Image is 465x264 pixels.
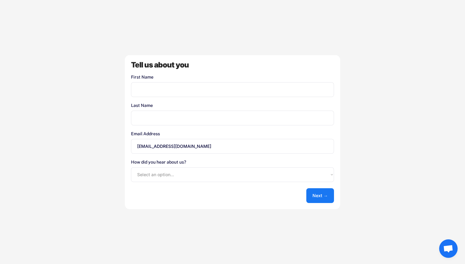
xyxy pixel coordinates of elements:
[131,139,334,154] input: Your email address
[131,132,334,136] div: Email Address
[131,75,334,79] div: First Name
[131,103,334,108] div: Last Name
[131,160,334,164] div: How did you hear about us?
[306,188,334,203] button: Next →
[131,61,334,69] div: Tell us about you
[439,239,458,258] a: Ouvrir le chat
